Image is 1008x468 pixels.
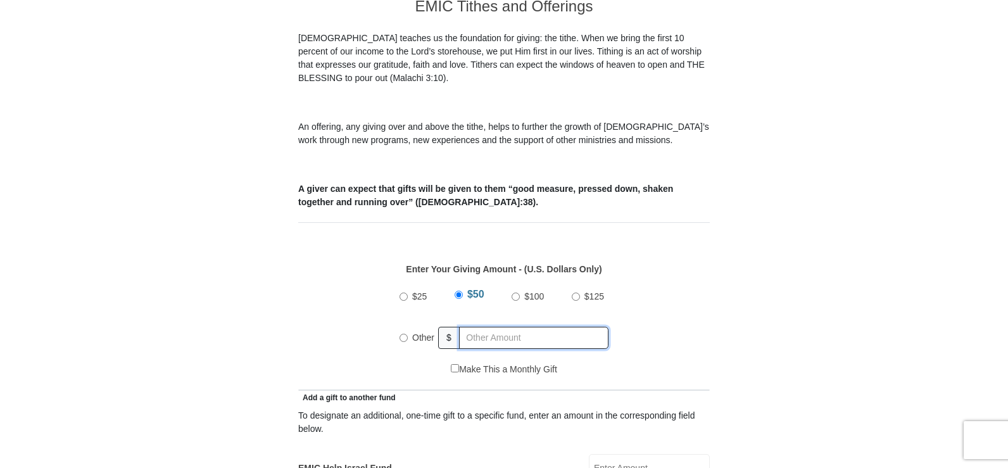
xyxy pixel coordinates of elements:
[412,291,427,301] span: $25
[524,291,544,301] span: $100
[459,327,608,349] input: Other Amount
[298,409,710,436] div: To designate an additional, one-time gift to a specific fund, enter an amount in the correspondin...
[298,32,710,85] p: [DEMOGRAPHIC_DATA] teaches us the foundation for giving: the tithe. When we bring the first 10 pe...
[298,393,396,402] span: Add a gift to another fund
[451,364,459,372] input: Make This a Monthly Gift
[298,184,673,207] b: A giver can expect that gifts will be given to them “good measure, pressed down, shaken together ...
[412,332,434,343] span: Other
[467,289,484,300] span: $50
[298,120,710,147] p: An offering, any giving over and above the tithe, helps to further the growth of [DEMOGRAPHIC_DAT...
[406,264,602,274] strong: Enter Your Giving Amount - (U.S. Dollars Only)
[584,291,604,301] span: $125
[451,363,557,376] label: Make This a Monthly Gift
[438,327,460,349] span: $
